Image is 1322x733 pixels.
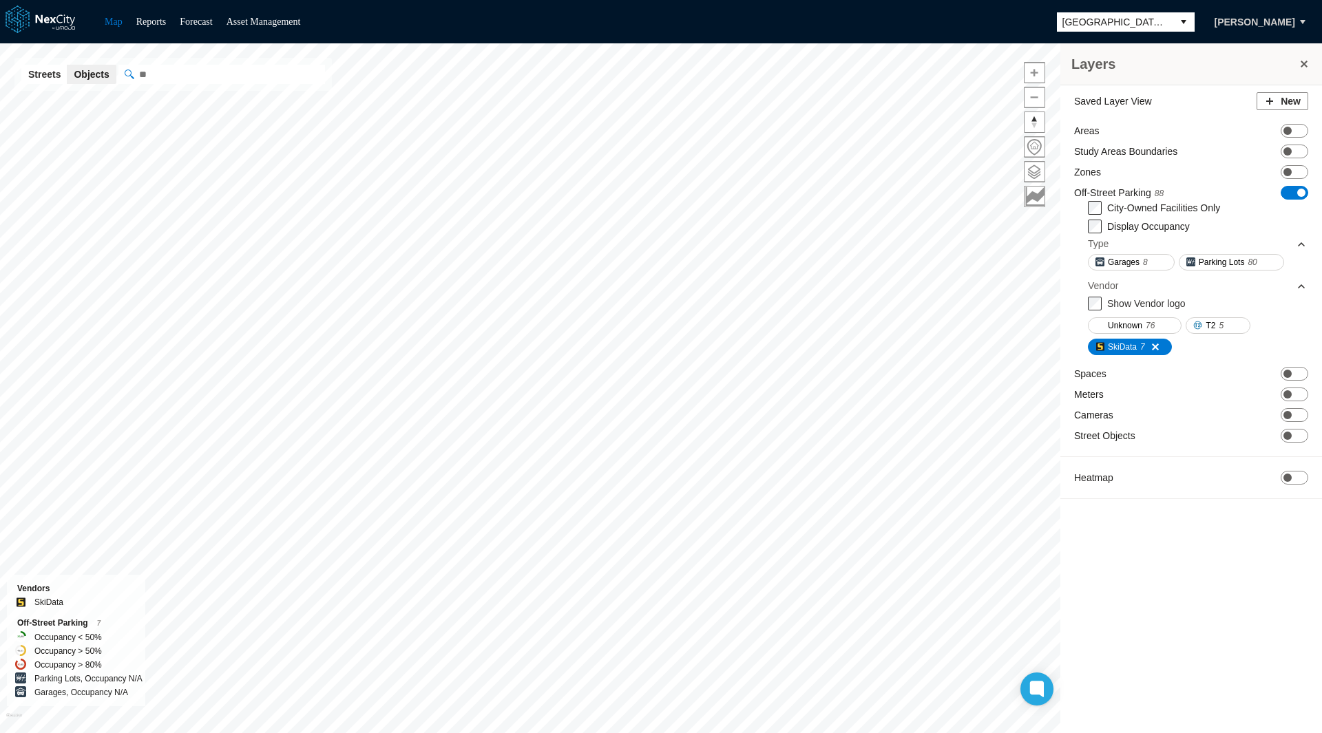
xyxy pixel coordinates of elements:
[6,713,22,729] a: Mapbox homepage
[1024,111,1045,133] button: Reset bearing to north
[1108,319,1142,332] span: Unknown
[1074,367,1106,381] label: Spaces
[1088,317,1182,334] button: Unknown76
[1140,340,1145,354] span: 7
[1173,12,1195,32] button: select
[227,17,301,27] a: Asset Management
[1024,87,1045,108] button: Zoom out
[1024,136,1045,158] button: Home
[1143,255,1148,269] span: 8
[1074,165,1101,179] label: Zones
[1107,298,1186,309] label: Show Vendor logo
[1088,275,1307,296] div: Vendor
[21,65,67,84] button: Streets
[1155,189,1164,198] span: 88
[34,595,63,609] label: SkiData
[105,17,123,27] a: Map
[1062,15,1167,29] span: [GEOGRAPHIC_DATA][PERSON_NAME]
[136,17,167,27] a: Reports
[1108,255,1140,269] span: Garages
[1074,94,1152,108] label: Saved Layer View
[1025,87,1045,107] span: Zoom out
[1107,221,1190,232] label: Display Occupancy
[1199,255,1245,269] span: Parking Lots
[17,582,135,595] div: Vendors
[67,65,116,84] button: Objects
[1146,319,1155,332] span: 76
[1074,429,1135,443] label: Street Objects
[1248,255,1257,269] span: 80
[1200,10,1310,34] button: [PERSON_NAME]
[1088,339,1172,355] button: SkiData7
[97,619,101,627] span: 7
[1024,186,1045,207] button: Key metrics
[1074,186,1164,200] label: Off-Street Parking
[1088,279,1118,293] div: Vendor
[1108,340,1137,354] span: SkiData
[34,686,128,699] label: Garages, Occupancy N/A
[1074,387,1104,401] label: Meters
[1088,237,1109,251] div: Type
[1024,62,1045,83] button: Zoom in
[1025,112,1045,132] span: Reset bearing to north
[180,17,212,27] a: Forecast
[34,630,102,644] label: Occupancy < 50%
[1088,254,1175,270] button: Garages8
[1281,94,1301,108] span: New
[34,644,102,658] label: Occupancy > 50%
[1024,161,1045,182] button: Layers management
[1088,233,1307,254] div: Type
[1074,124,1100,138] label: Areas
[1107,202,1220,213] label: City-Owned Facilities Only
[1206,319,1215,332] span: T2
[34,672,143,686] label: Parking Lots, Occupancy N/A
[1074,408,1113,422] label: Cameras
[1179,254,1284,270] button: Parking Lots80
[1074,145,1177,158] label: Study Areas Boundaries
[1071,54,1297,74] h3: Layers
[1219,319,1224,332] span: 5
[1215,15,1295,29] span: [PERSON_NAME]
[1025,63,1045,83] span: Zoom in
[74,67,109,81] span: Objects
[1074,471,1113,485] label: Heatmap
[17,616,135,630] div: Off-Street Parking
[34,658,102,672] label: Occupancy > 80%
[1186,317,1250,334] button: T25
[28,67,61,81] span: Streets
[1257,92,1308,110] button: New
